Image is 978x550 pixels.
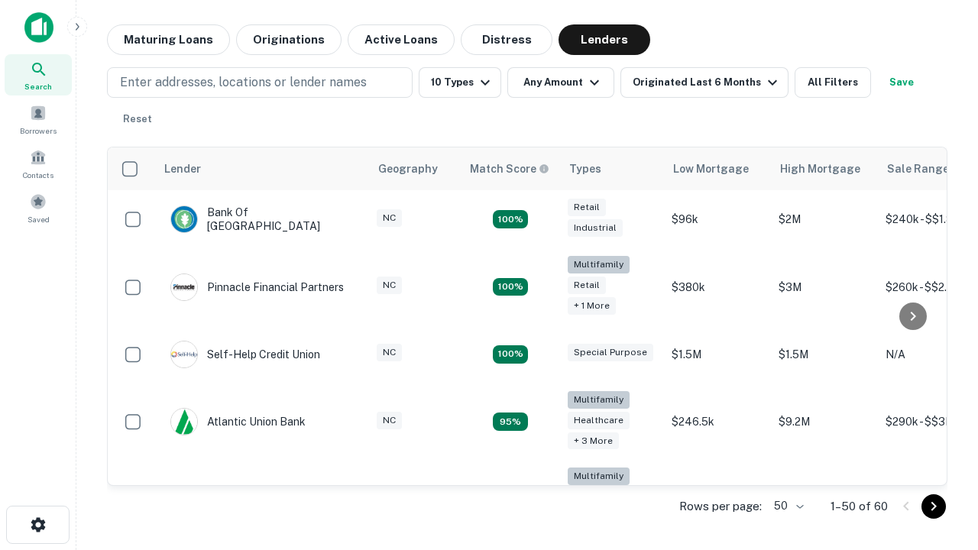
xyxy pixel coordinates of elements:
div: NC [377,209,402,227]
span: Borrowers [20,125,57,137]
th: Low Mortgage [664,147,771,190]
a: Saved [5,187,72,228]
button: Lenders [559,24,650,55]
div: Multifamily [568,391,630,409]
th: Lender [155,147,369,190]
td: $246.5k [664,383,771,461]
button: Any Amount [507,67,614,98]
div: NC [377,412,402,429]
button: Originations [236,24,342,55]
td: $96k [664,190,771,248]
a: Search [5,54,72,95]
button: 10 Types [419,67,501,98]
div: Types [569,160,601,178]
div: Multifamily [568,256,630,273]
div: 50 [768,495,806,517]
td: $9.2M [771,383,878,461]
th: Types [560,147,664,190]
img: picture [171,206,197,232]
span: Contacts [23,169,53,181]
td: $1.5M [664,325,771,383]
span: Search [24,80,52,92]
a: Borrowers [5,99,72,140]
th: High Mortgage [771,147,878,190]
div: Healthcare [568,412,630,429]
th: Capitalize uses an advanced AI algorithm to match your search with the best lender. The match sco... [461,147,560,190]
div: Originated Last 6 Months [633,73,782,92]
td: $2M [771,190,878,248]
div: Matching Properties: 11, hasApolloMatch: undefined [493,345,528,364]
p: Enter addresses, locations or lender names [120,73,367,92]
p: Rows per page: [679,497,762,516]
button: Reset [113,104,162,134]
img: picture [171,341,197,367]
div: Lender [164,160,201,178]
td: $1.5M [771,325,878,383]
div: Retail [568,277,606,294]
button: Active Loans [348,24,455,55]
div: Bank Of [GEOGRAPHIC_DATA] [170,205,354,233]
div: Sale Range [887,160,949,178]
h6: Match Score [470,160,546,177]
div: Matching Properties: 17, hasApolloMatch: undefined [493,278,528,296]
div: + 1 more [568,297,616,315]
div: Self-help Credit Union [170,341,320,368]
p: 1–50 of 60 [831,497,888,516]
div: High Mortgage [780,160,860,178]
div: NC [377,277,402,294]
div: Pinnacle Financial Partners [170,273,344,301]
td: $246k [664,460,771,537]
div: Retail [568,199,606,216]
div: Low Mortgage [673,160,749,178]
img: picture [171,409,197,435]
button: Originated Last 6 Months [620,67,789,98]
button: Distress [461,24,552,55]
div: Geography [378,160,438,178]
div: Capitalize uses an advanced AI algorithm to match your search with the best lender. The match sco... [470,160,549,177]
div: NC [377,344,402,361]
button: Maturing Loans [107,24,230,55]
button: All Filters [795,67,871,98]
button: Enter addresses, locations or lender names [107,67,413,98]
td: $3.2M [771,460,878,537]
td: $3M [771,248,878,325]
a: Contacts [5,143,72,184]
div: The Fidelity Bank [170,485,294,513]
img: capitalize-icon.png [24,12,53,43]
div: + 3 more [568,432,619,450]
div: Special Purpose [568,344,653,361]
img: picture [171,274,197,300]
div: Industrial [568,219,623,237]
div: Atlantic Union Bank [170,408,306,435]
div: Matching Properties: 15, hasApolloMatch: undefined [493,210,528,228]
iframe: Chat Widget [902,428,978,501]
button: Save your search to get updates of matches that match your search criteria. [877,67,926,98]
div: Matching Properties: 9, hasApolloMatch: undefined [493,412,528,431]
td: $380k [664,248,771,325]
span: Saved [28,213,50,225]
th: Geography [369,147,461,190]
div: Multifamily [568,467,630,485]
button: Go to next page [921,494,946,519]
